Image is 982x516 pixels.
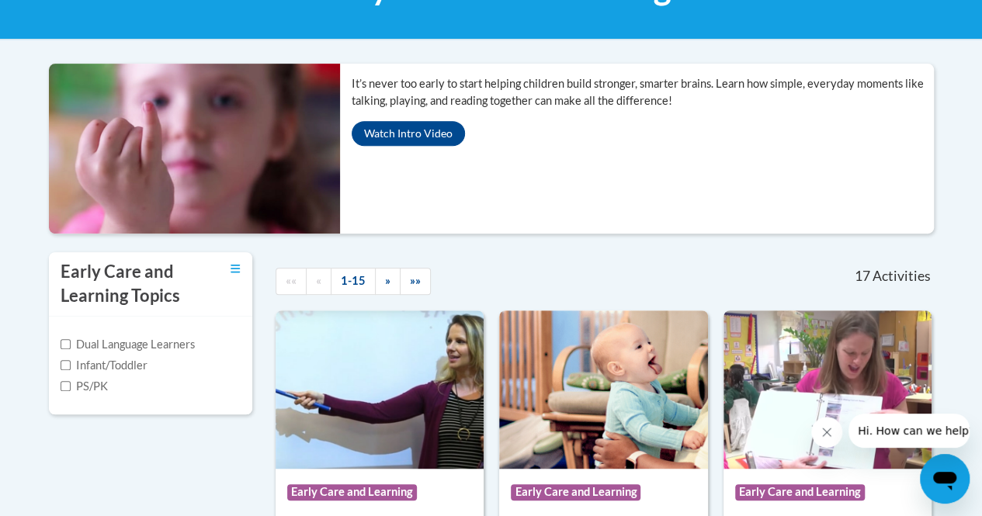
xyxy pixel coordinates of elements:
[286,274,297,287] span: ««
[331,268,376,295] a: 1-15
[499,310,707,469] img: Course Logo
[61,378,108,395] label: PS/PK
[811,417,842,448] iframe: Close message
[61,357,147,374] label: Infant/Toddler
[276,310,484,469] img: Course Logo
[375,268,401,295] a: Next
[276,268,307,295] a: Begining
[316,274,321,287] span: «
[873,268,931,285] span: Activities
[61,381,71,391] input: Checkbox for Options
[723,310,932,469] img: Course Logo
[920,454,970,504] iframe: Button to launch messaging window
[9,11,126,23] span: Hi. How can we help?
[61,360,71,370] input: Checkbox for Options
[735,484,865,500] span: Early Care and Learning
[400,268,431,295] a: End
[287,484,417,500] span: Early Care and Learning
[306,268,331,295] a: Previous
[61,260,208,308] h3: Early Care and Learning Topics
[231,260,241,277] a: Toggle collapse
[352,121,465,146] button: Watch Intro Video
[854,268,869,285] span: 17
[511,484,640,500] span: Early Care and Learning
[848,414,970,448] iframe: Message from company
[61,339,71,349] input: Checkbox for Options
[385,274,390,287] span: »
[352,75,934,109] p: It’s never too early to start helping children build stronger, smarter brains. Learn how simple, ...
[410,274,421,287] span: »»
[61,336,195,353] label: Dual Language Learners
